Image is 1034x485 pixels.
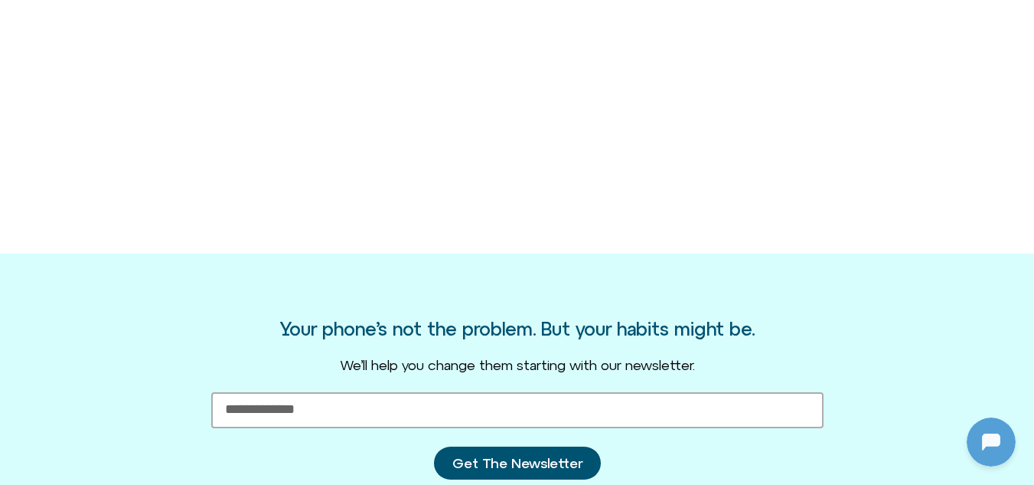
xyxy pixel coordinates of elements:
[967,418,1016,467] iframe: Botpress
[434,447,601,480] button: Get The Newsletter
[452,456,582,471] span: Get The Newsletter
[280,319,755,339] h3: Your phone’s not the problem. But your habits might be.
[340,357,695,373] span: We’ll help you change them starting with our newsletter.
